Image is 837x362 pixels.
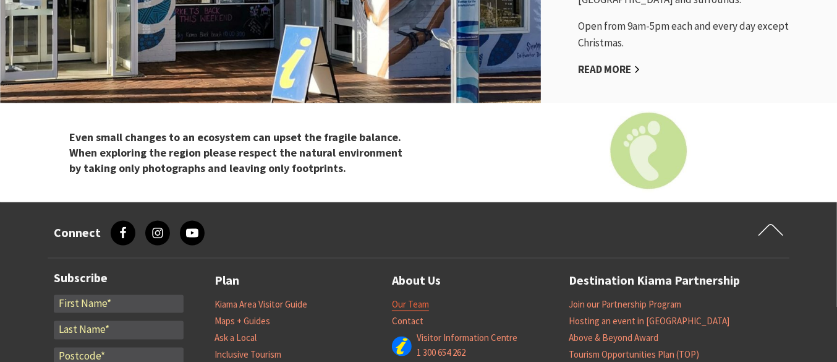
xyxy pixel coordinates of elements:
[54,271,184,286] h3: Subscribe
[417,332,518,345] a: Visitor Information Centre
[569,349,699,361] a: Tourism Opportunities Plan (TOP)
[569,299,681,311] a: Join our Partnership Program
[569,316,729,328] a: Hosting an event in [GEOGRAPHIC_DATA]
[54,321,184,340] input: Last Name*
[215,271,239,291] a: Plan
[392,316,423,328] a: Contact
[215,299,307,311] a: Kiama Area Visitor Guide
[54,226,101,241] h3: Connect
[70,130,403,175] strong: Even small changes to an ecosystem can upset the fragile balance. When exploring the region pleas...
[392,271,441,291] a: About Us
[578,18,825,51] p: Open from 9am-5pm each and every day except Christmas.
[569,332,658,345] a: Above & Beyond Award
[54,295,184,314] input: First Name*
[215,349,281,361] a: Inclusive Tourism
[578,62,640,77] a: Read More
[392,299,429,311] a: Our Team
[215,332,257,345] a: Ask a Local
[569,271,740,291] a: Destination Kiama Partnership
[215,316,270,328] a: Maps + Guides
[417,347,465,360] a: 1 300 654 262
